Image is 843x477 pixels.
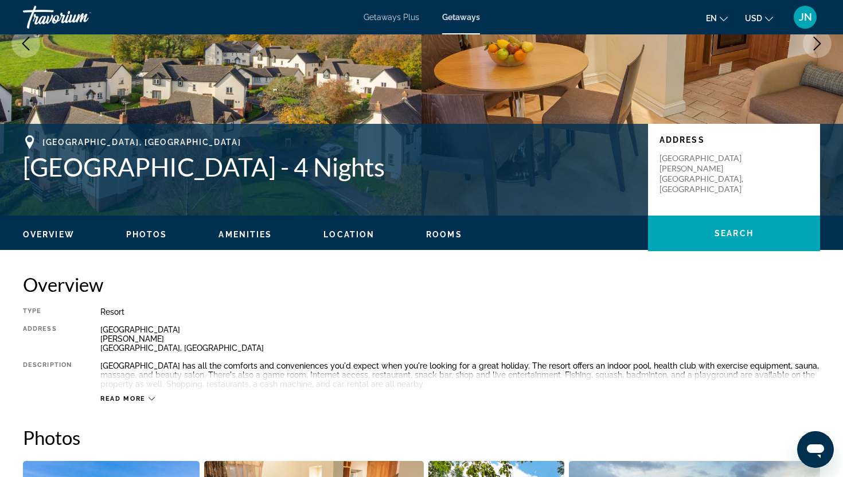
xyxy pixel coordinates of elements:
button: User Menu [790,5,820,29]
button: Read more [100,394,155,403]
div: [GEOGRAPHIC_DATA] has all the comforts and conveniences you'd expect when you're looking for a gr... [100,361,820,389]
iframe: Button to launch messaging window [797,431,834,468]
button: Location [323,229,374,240]
p: [GEOGRAPHIC_DATA] [PERSON_NAME] [GEOGRAPHIC_DATA], [GEOGRAPHIC_DATA] [659,153,751,194]
h1: [GEOGRAPHIC_DATA] - 4 Nights [23,152,637,182]
span: Overview [23,230,75,239]
span: en [706,14,717,23]
button: Search [648,216,820,251]
a: Getaways [442,13,480,22]
button: Amenities [218,229,272,240]
span: Location [323,230,374,239]
div: [GEOGRAPHIC_DATA] [PERSON_NAME] [GEOGRAPHIC_DATA], [GEOGRAPHIC_DATA] [100,325,820,353]
button: Next image [803,29,832,58]
a: Travorium [23,2,138,32]
button: Change currency [745,10,773,26]
a: Getaways Plus [364,13,419,22]
p: Address [659,135,809,144]
span: Search [715,229,754,238]
div: Type [23,307,72,316]
span: USD [745,14,762,23]
div: Description [23,361,72,389]
span: JN [799,11,812,23]
h2: Overview [23,273,820,296]
div: Resort [100,307,820,316]
span: [GEOGRAPHIC_DATA], [GEOGRAPHIC_DATA] [42,138,241,147]
button: Photos [126,229,167,240]
button: Overview [23,229,75,240]
button: Change language [706,10,728,26]
span: Photos [126,230,167,239]
button: Rooms [426,229,462,240]
span: Amenities [218,230,272,239]
span: Rooms [426,230,462,239]
button: Previous image [11,29,40,58]
div: Address [23,325,72,353]
span: Read more [100,395,146,402]
h2: Photos [23,426,820,449]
